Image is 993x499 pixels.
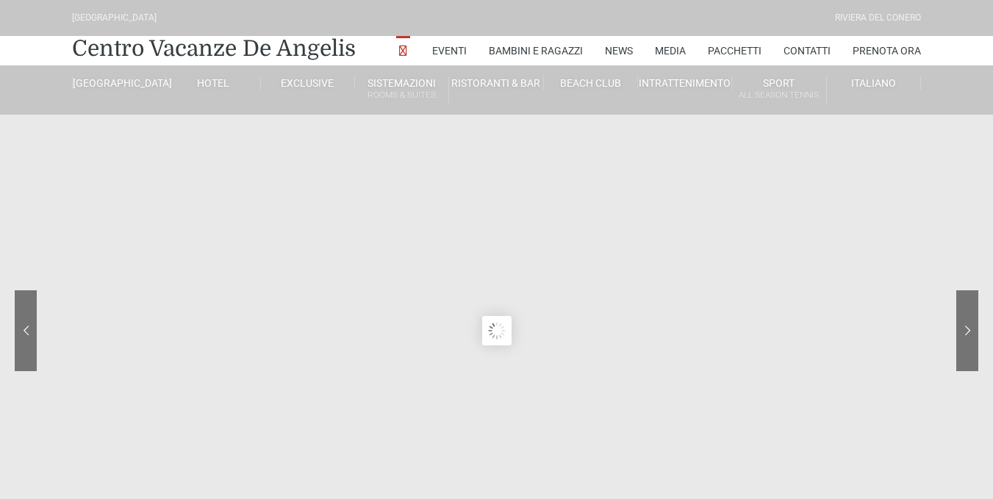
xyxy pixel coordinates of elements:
[449,76,543,90] a: Ristoranti & Bar
[708,36,761,65] a: Pacchetti
[355,88,448,102] small: Rooms & Suites
[489,36,583,65] a: Bambini e Ragazzi
[638,76,732,90] a: Intrattenimento
[784,36,831,65] a: Contatti
[853,36,921,65] a: Prenota Ora
[432,36,467,65] a: Eventi
[261,76,355,90] a: Exclusive
[605,36,633,65] a: News
[72,76,166,90] a: [GEOGRAPHIC_DATA]
[732,88,825,102] small: All Season Tennis
[72,34,356,63] a: Centro Vacanze De Angelis
[544,76,638,90] a: Beach Club
[72,11,157,25] div: [GEOGRAPHIC_DATA]
[655,36,686,65] a: Media
[166,76,260,90] a: Hotel
[827,76,921,90] a: Italiano
[835,11,921,25] div: Riviera Del Conero
[851,77,896,89] span: Italiano
[732,76,826,104] a: SportAll Season Tennis
[355,76,449,104] a: SistemazioniRooms & Suites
